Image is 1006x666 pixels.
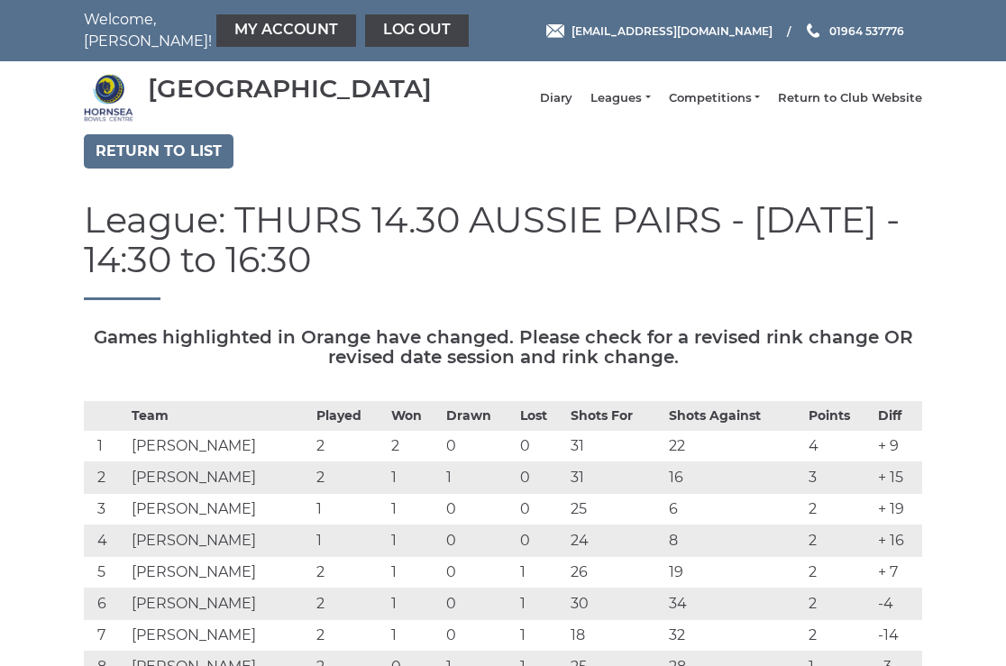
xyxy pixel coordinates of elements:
td: 25 [566,494,664,525]
td: 1 [387,620,442,652]
nav: Welcome, [PERSON_NAME]! [84,9,417,52]
td: [PERSON_NAME] [127,557,312,588]
th: Won [387,402,442,431]
td: 0 [516,494,565,525]
td: 0 [516,462,565,494]
td: 1 [442,462,517,494]
a: Leagues [590,90,650,106]
td: 2 [312,462,387,494]
td: [PERSON_NAME] [127,494,312,525]
th: Points [804,402,873,431]
td: + 15 [873,462,922,494]
td: 2 [312,588,387,620]
th: Drawn [442,402,517,431]
td: 0 [442,588,517,620]
th: Team [127,402,312,431]
td: 2 [804,494,873,525]
td: [PERSON_NAME] [127,462,312,494]
td: 26 [566,557,664,588]
img: Hornsea Bowls Centre [84,73,133,123]
th: Shots Against [664,402,804,431]
td: 4 [804,431,873,462]
span: 01964 537776 [829,23,904,37]
td: 22 [664,431,804,462]
td: 0 [442,494,517,525]
th: Played [312,402,387,431]
img: Phone us [807,23,819,38]
td: + 19 [873,494,922,525]
img: Email [546,24,564,38]
td: 24 [566,525,664,557]
td: + 16 [873,525,922,557]
td: 0 [516,525,565,557]
td: 2 [312,557,387,588]
th: Shots For [566,402,664,431]
td: 1 [312,525,387,557]
th: Diff [873,402,922,431]
a: Return to list [84,134,233,169]
td: 2 [804,588,873,620]
td: 4 [84,525,127,557]
td: 2 [312,620,387,652]
td: 31 [566,431,664,462]
h5: Games highlighted in Orange have changed. Please check for a revised rink change OR revised date ... [84,327,922,367]
div: [GEOGRAPHIC_DATA] [148,75,432,103]
td: 7 [84,620,127,652]
td: 31 [566,462,664,494]
td: 0 [442,525,517,557]
td: 1 [387,557,442,588]
td: 2 [312,431,387,462]
th: Lost [516,402,565,431]
td: 1 [387,525,442,557]
td: + 7 [873,557,922,588]
td: 19 [664,557,804,588]
td: 2 [804,620,873,652]
td: [PERSON_NAME] [127,525,312,557]
td: 18 [566,620,664,652]
td: 1 [387,462,442,494]
td: 1 [312,494,387,525]
td: 2 [387,431,442,462]
td: 0 [442,620,517,652]
td: 0 [516,431,565,462]
td: 6 [664,494,804,525]
td: 1 [387,494,442,525]
td: -4 [873,588,922,620]
td: 30 [566,588,664,620]
td: 1 [516,557,565,588]
td: + 9 [873,431,922,462]
span: [EMAIL_ADDRESS][DOMAIN_NAME] [572,23,773,37]
a: Diary [540,90,572,106]
td: 32 [664,620,804,652]
td: 6 [84,588,127,620]
td: 1 [516,588,565,620]
a: Email [EMAIL_ADDRESS][DOMAIN_NAME] [546,23,773,40]
td: -14 [873,620,922,652]
a: Log out [365,14,469,47]
td: 1 [516,620,565,652]
td: 3 [84,494,127,525]
td: 1 [387,588,442,620]
td: 2 [804,557,873,588]
a: Competitions [669,90,760,106]
td: 2 [84,462,127,494]
a: Return to Club Website [778,90,922,106]
td: 5 [84,557,127,588]
td: [PERSON_NAME] [127,588,312,620]
td: 34 [664,588,804,620]
a: Phone us 01964 537776 [804,23,904,40]
td: 0 [442,557,517,588]
td: 16 [664,462,804,494]
h1: League: THURS 14.30 AUSSIE PAIRS - [DATE] - 14:30 to 16:30 [84,200,922,300]
td: 3 [804,462,873,494]
td: 0 [442,431,517,462]
td: [PERSON_NAME] [127,431,312,462]
td: [PERSON_NAME] [127,620,312,652]
a: My Account [216,14,356,47]
td: 8 [664,525,804,557]
td: 1 [84,431,127,462]
td: 2 [804,525,873,557]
